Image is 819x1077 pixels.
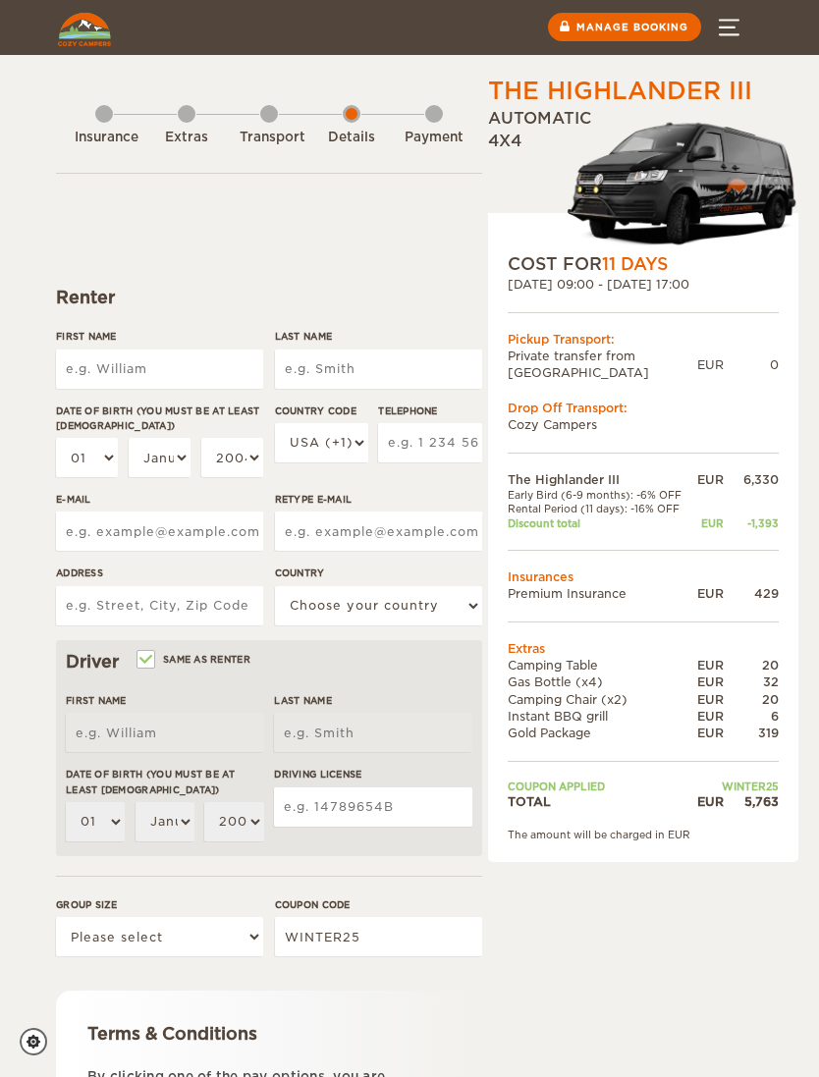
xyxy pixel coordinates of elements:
div: -1,393 [724,516,779,530]
input: e.g. example@example.com [275,512,482,551]
td: Extras [508,640,779,657]
div: EUR [692,708,724,725]
td: The Highlander III [508,471,692,488]
div: EUR [692,673,724,690]
td: Cozy Campers [508,416,779,433]
label: Date of birth (You must be at least [DEMOGRAPHIC_DATA]) [66,767,264,797]
div: EUR [692,793,724,810]
label: Date of birth (You must be at least [DEMOGRAPHIC_DATA]) [56,404,263,434]
div: Pickup Transport: [508,331,779,348]
a: Manage booking [548,13,701,41]
div: 429 [724,585,779,602]
a: Cookie settings [20,1028,60,1055]
input: e.g. Street, City, Zip Code [56,586,263,625]
label: Last Name [275,329,482,344]
div: 5,763 [724,793,779,810]
div: Payment [405,129,464,147]
span: 11 Days [602,254,668,274]
label: Same as renter [138,650,250,669]
td: Coupon applied [508,780,692,793]
div: 32 [724,673,779,690]
input: Same as renter [138,655,151,668]
label: Address [56,565,263,580]
label: Driving License [274,767,472,781]
td: WINTER25 [692,780,779,793]
div: Details [322,129,381,147]
label: Retype E-mail [275,492,482,507]
input: e.g. example@example.com [56,512,263,551]
div: EUR [692,471,724,488]
img: Cozy Campers [58,13,111,46]
div: 0 [724,356,779,373]
div: 20 [724,657,779,673]
div: Drop Off Transport: [508,400,779,416]
div: 6 [724,708,779,725]
div: Automatic 4x4 [488,108,798,251]
td: Premium Insurance [508,585,692,602]
label: Group size [56,897,263,912]
div: EUR [692,657,724,673]
td: Early Bird (6-9 months): -6% OFF [508,488,692,502]
label: Last Name [274,693,472,708]
input: e.g. William [66,713,264,752]
div: The amount will be charged in EUR [508,828,779,841]
div: Insurance [75,129,134,147]
div: Transport [240,129,299,147]
div: EUR [697,356,724,373]
div: Renter [56,286,482,309]
label: First Name [66,693,264,708]
input: e.g. William [56,350,263,389]
td: Private transfer from [GEOGRAPHIC_DATA] [508,348,697,381]
td: TOTAL [508,793,692,810]
td: Instant BBQ grill [508,708,692,725]
div: 319 [724,725,779,741]
label: Telephone [378,404,482,418]
label: First Name [56,329,263,344]
td: Discount total [508,516,692,530]
label: E-mail [56,492,263,507]
div: Extras [157,129,216,147]
td: Rental Period (11 days): -16% OFF [508,502,692,515]
td: Gas Bottle (x4) [508,673,692,690]
input: e.g. 1 234 567 890 [378,423,482,462]
label: Coupon code [275,897,482,912]
div: EUR [692,585,724,602]
td: Insurances [508,568,779,585]
div: [DATE] 09:00 - [DATE] 17:00 [508,276,779,293]
div: 20 [724,691,779,708]
input: e.g. Smith [275,350,482,389]
input: e.g. Smith [274,713,472,752]
div: The Highlander III [488,75,752,108]
div: COST FOR [508,252,779,276]
label: Country [275,565,482,580]
label: Country Code [275,404,368,418]
div: Driver [66,650,472,673]
div: 6,330 [724,471,779,488]
td: Gold Package [508,725,692,741]
div: EUR [692,516,724,530]
td: Camping Table [508,657,692,673]
div: EUR [692,691,724,708]
div: Terms & Conditions [87,1022,451,1046]
img: stor-langur-4.png [567,114,798,252]
td: Camping Chair (x2) [508,691,692,708]
input: e.g. 14789654B [274,787,472,827]
div: EUR [692,725,724,741]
